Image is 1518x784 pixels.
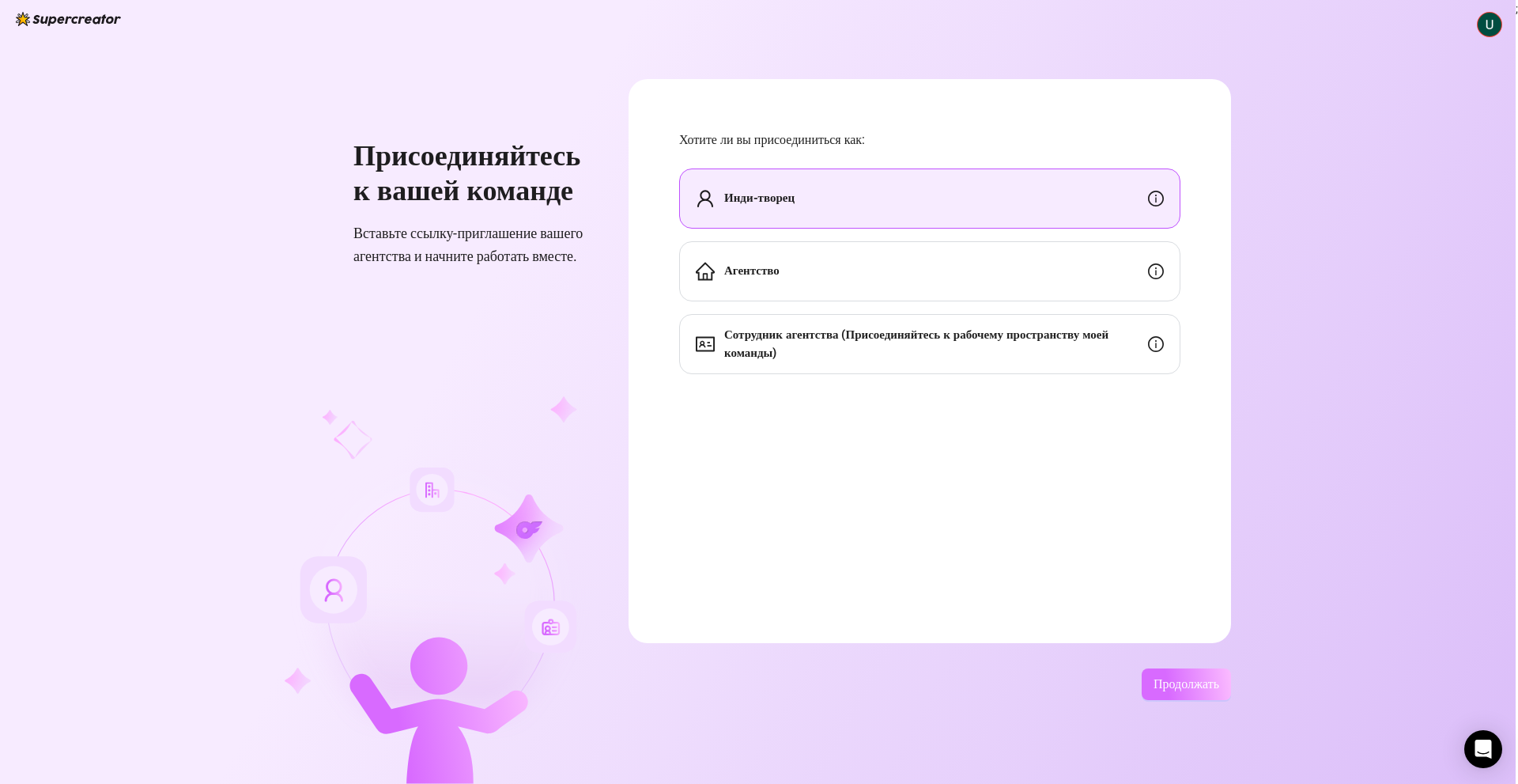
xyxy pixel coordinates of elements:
span: инфо-круг [1148,336,1164,352]
img: ACg8ocLgMbf0DWCv7qwdZy3d2NlhVZNF_WmnANUA_wnAlRKRCMBRrw=s96-c [1478,13,1501,36]
span: пользователь [696,189,715,208]
span: Удостоверение личности [696,335,715,354]
font: Агентство [724,263,780,278]
font: Инди-творец [724,191,795,205]
span: инфо-круг [1148,191,1164,206]
font: ; [1516,2,1518,15]
font: Хотите ли вы присоединиться как: [679,132,865,147]
button: Продолжать [1142,668,1231,700]
font: Продолжать [1154,676,1219,691]
span: инфо-круг [1148,263,1164,279]
font: Сотрудник агентства (Присоединяйтесь к рабочему пространству моей команды) [724,328,1108,361]
font: Присоединяйтесь к вашей команде [353,139,580,207]
div: Открытый Интерком Мессенджер [1464,730,1502,768]
span: дом [696,262,715,281]
font: Вставьте ссылку-приглашение вашего агентства и начните работать вместе. [353,225,583,263]
img: логотип [16,12,121,26]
